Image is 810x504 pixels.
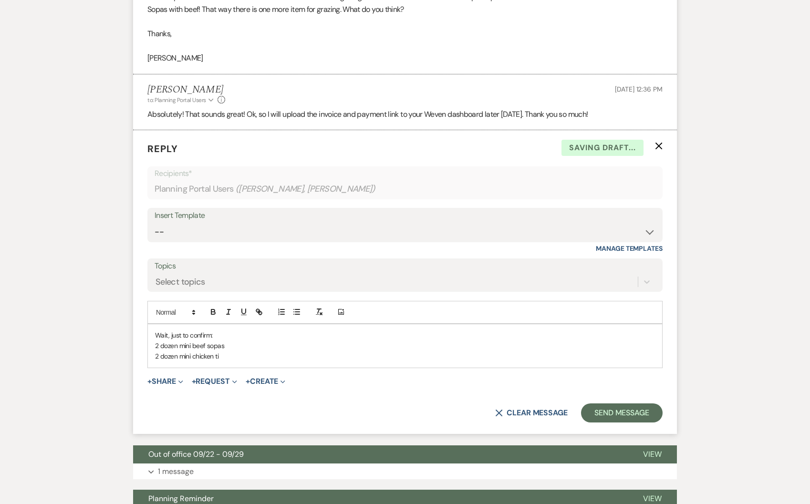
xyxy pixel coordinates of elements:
[192,378,237,385] button: Request
[147,143,178,155] span: Reply
[133,445,628,463] button: Out of office 09/22 - 09/29
[246,378,250,385] span: +
[148,494,214,504] span: Planning Reminder
[147,108,663,121] p: Absolutely! That sounds great! Ok, so I will upload the invoice and payment link to your Weven da...
[155,351,655,361] p: 2 dozen mini chicken ti
[148,449,244,459] span: Out of office 09/22 - 09/29
[147,52,663,64] p: [PERSON_NAME]
[155,180,655,198] div: Planning Portal Users
[155,209,655,223] div: Insert Template
[615,85,663,93] span: [DATE] 12:36 PM
[155,259,655,273] label: Topics
[147,96,206,104] span: to: Planning Portal Users
[246,378,285,385] button: Create
[147,96,215,104] button: to: Planning Portal Users
[581,403,663,422] button: Send Message
[155,330,655,340] p: Wait, just to confirm:
[147,28,663,40] p: Thanks,
[158,465,194,478] p: 1 message
[628,445,677,463] button: View
[155,167,655,180] p: Recipients*
[561,140,644,156] span: Saving draft...
[596,244,663,253] a: Manage Templates
[147,378,152,385] span: +
[147,378,183,385] button: Share
[495,409,568,417] button: Clear message
[133,463,677,480] button: 1 message
[156,276,205,288] div: Select topics
[643,494,662,504] span: View
[192,378,196,385] span: +
[147,84,225,96] h5: [PERSON_NAME]
[643,449,662,459] span: View
[236,183,376,195] span: ( [PERSON_NAME], [PERSON_NAME] )
[155,340,655,351] p: 2 dozen mini beef sopas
